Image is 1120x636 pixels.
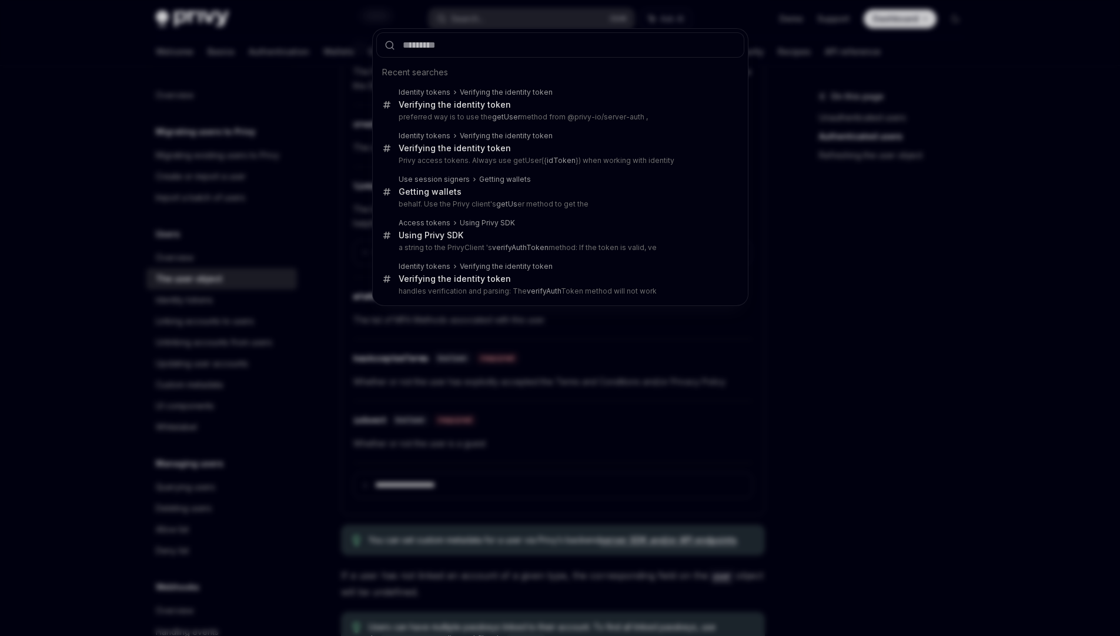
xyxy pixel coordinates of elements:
div: Use session signers [399,175,470,184]
span: Recent searches [382,66,448,78]
b: verifyAuthToken [492,243,549,252]
p: a string to the PrivyClient 's method: If the token is valid, ve [399,243,720,252]
b: getUs [496,199,517,208]
div: Getting wallets [399,187,462,197]
div: Access tokens [399,218,450,228]
p: behalf. Use the Privy client's er method to get the [399,199,720,209]
div: Using Privy SDK [399,230,463,241]
b: idToken [547,156,576,165]
b: getUser [492,112,520,121]
div: Verifying the identity token [399,143,511,154]
div: Verifying the identity token [460,131,553,141]
div: Using Privy SDK [460,218,515,228]
p: preferred way is to use the method from @privy-io/server-auth , [399,112,720,122]
div: Identity tokens [399,88,450,97]
p: handles verification and parsing: The Token method will not work [399,287,720,296]
div: Verifying the identity token [399,274,511,284]
p: Privy access tokens. Always use getUser({ }) when working with identity [399,156,720,165]
div: Verifying the identity token [460,262,553,271]
div: Identity tokens [399,131,450,141]
div: Identity tokens [399,262,450,271]
div: Verifying the identity token [460,88,553,97]
b: verifyAuth [527,287,561,295]
div: Getting wallets [479,175,531,184]
div: Verifying the identity token [399,99,511,110]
